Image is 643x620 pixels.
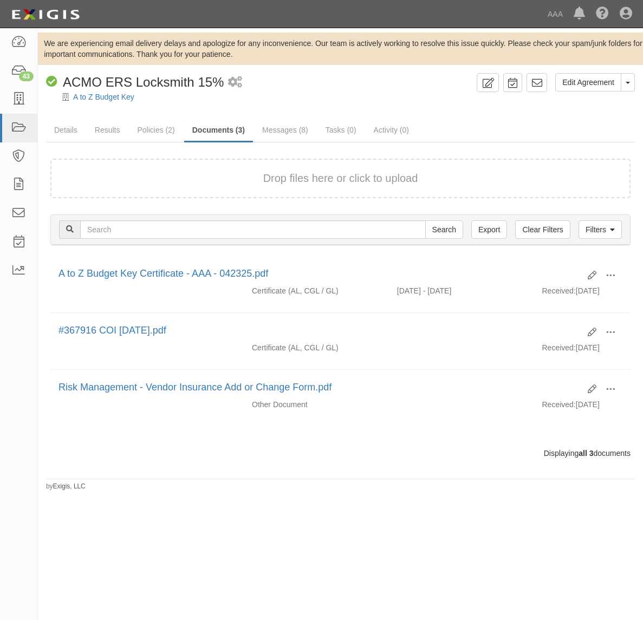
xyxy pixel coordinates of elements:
[8,5,83,24] img: logo-5460c22ac91f19d4615b14bd174203de0afe785f0fc80cf4dbbc73dc1793850b.png
[73,93,134,101] a: A to Z Budget Key
[46,73,224,92] div: ACMO ERS Locksmith 15%
[63,75,224,89] span: ACMO ERS Locksmith 15%
[389,399,534,400] div: Effective - Expiration
[254,119,316,141] a: Messages (8)
[389,285,534,296] div: Effective 08/30/2024 - Expiration 08/30/2025
[244,399,389,410] div: Other Document
[42,448,639,459] div: Displaying documents
[366,119,417,141] a: Activity (0)
[534,399,631,415] div: [DATE]
[579,449,593,458] b: all 3
[425,220,463,239] input: Search
[80,220,426,239] input: Search
[534,342,631,358] div: [DATE]
[389,342,534,343] div: Effective - Expiration
[53,482,86,490] a: Exigis, LLC
[59,324,580,338] div: #367916 COI 05.01.25.pdf
[515,220,570,239] a: Clear Filters
[46,482,86,491] small: by
[59,267,580,281] div: A to Z Budget Key Certificate - AAA - 042325.pdf
[542,285,576,296] p: Received:
[228,77,242,88] i: 1 scheduled workflow
[555,73,621,92] a: Edit Agreement
[129,119,183,141] a: Policies (2)
[317,119,365,141] a: Tasks (0)
[244,342,389,353] div: Auto Liability Commercial General Liability / Garage Liability
[534,285,631,302] div: [DATE]
[46,76,57,88] i: Compliant
[87,119,128,141] a: Results
[542,3,568,25] a: AAA
[59,381,580,395] div: Risk Management - Vendor Insurance Add or Change Form.pdf
[579,220,622,239] a: Filters
[596,8,609,21] i: Help Center - Complianz
[59,268,268,279] a: A to Z Budget Key Certificate - AAA - 042325.pdf
[542,342,576,353] p: Received:
[263,171,418,186] button: Drop files here or click to upload
[59,382,332,393] a: Risk Management - Vendor Insurance Add or Change Form.pdf
[19,71,34,81] div: 43
[46,119,86,141] a: Details
[38,38,643,60] div: We are experiencing email delivery delays and apologize for any inconvenience. Our team is active...
[471,220,507,239] a: Export
[184,119,253,142] a: Documents (3)
[244,285,389,296] div: Auto Liability Commercial General Liability / Garage Liability
[542,399,576,410] p: Received:
[59,325,166,336] a: #367916 COI [DATE].pdf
